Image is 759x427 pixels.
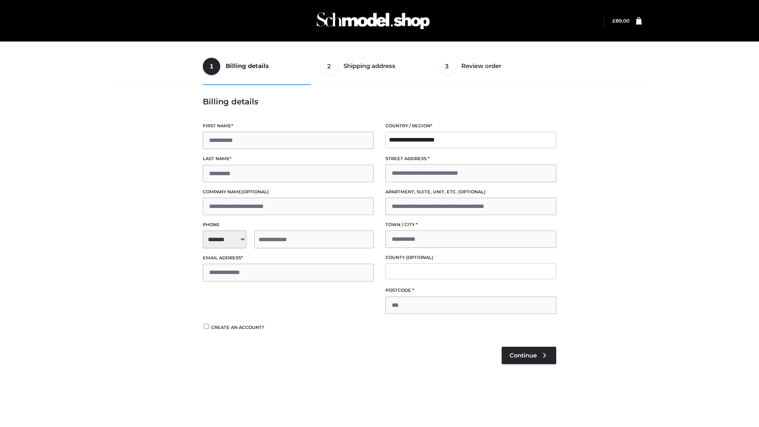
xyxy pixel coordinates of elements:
[203,254,374,262] label: Email address
[458,189,485,195] span: (optional)
[314,5,432,36] img: Schmodel Admin 964
[385,188,556,196] label: Apartment, suite, unit, etc.
[385,221,556,229] label: Town / City
[612,18,629,24] a: £89.00
[502,347,556,364] a: Continue
[385,287,556,294] label: Postcode
[211,325,264,330] span: Create an account?
[203,324,210,329] input: Create an account?
[203,122,374,130] label: First name
[612,18,616,24] span: £
[242,189,269,195] span: (optional)
[203,97,556,106] h3: Billing details
[406,255,433,260] span: (optional)
[203,155,374,162] label: Last name
[203,221,374,229] label: Phone
[385,122,556,130] label: Country / Region
[510,352,537,359] span: Continue
[203,188,374,196] label: Company name
[385,155,556,162] label: Street address
[385,254,556,261] label: County
[612,18,629,24] bdi: 89.00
